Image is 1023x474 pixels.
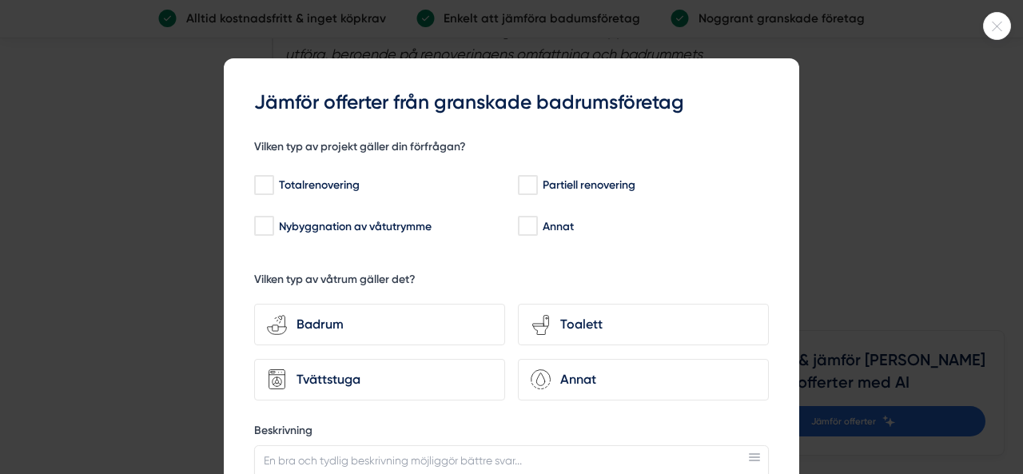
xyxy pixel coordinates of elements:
h3: Jämför offerter från granskade badrumsföretag [254,89,769,117]
label: Beskrivning [254,423,769,443]
h5: Vilken typ av våtrum gäller det? [254,272,416,292]
input: Nybyggnation av våtutrymme [254,218,273,234]
input: Totalrenovering [254,177,273,193]
input: Annat [518,218,536,234]
input: Partiell renovering [518,177,536,193]
h5: Vilken typ av projekt gäller din förfrågan? [254,139,466,159]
